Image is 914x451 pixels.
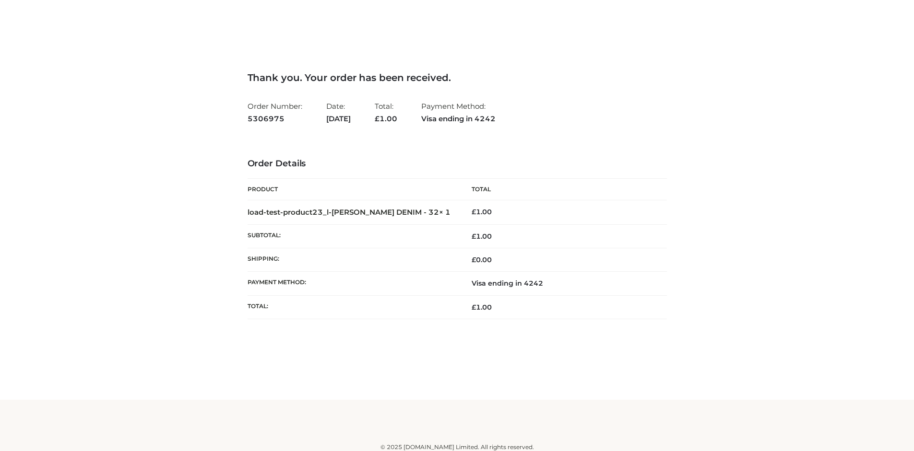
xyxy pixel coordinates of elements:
th: Total [457,179,667,200]
h3: Thank you. Your order has been received. [248,72,667,83]
strong: × 1 [439,208,451,217]
td: Visa ending in 4242 [457,272,667,295]
span: 1.00 [375,114,397,123]
li: Order Number: [248,98,302,127]
bdi: 1.00 [472,208,492,216]
th: Shipping: [248,248,457,272]
th: Payment method: [248,272,457,295]
span: £ [375,114,380,123]
span: 1.00 [472,303,492,312]
h3: Order Details [248,159,667,169]
bdi: 0.00 [472,255,492,264]
span: £ [472,255,476,264]
span: 1.00 [472,232,492,241]
span: £ [472,208,476,216]
li: Payment Method: [421,98,496,127]
strong: 5306975 [248,113,302,125]
strong: Visa ending in 4242 [421,113,496,125]
strong: load-test-product23_l-[PERSON_NAME] DENIM - 32 [248,208,451,217]
strong: [DATE] [326,113,351,125]
th: Total: [248,295,457,319]
span: £ [472,232,476,241]
li: Total: [375,98,397,127]
th: Product [248,179,457,200]
span: £ [472,303,476,312]
th: Subtotal: [248,224,457,248]
li: Date: [326,98,351,127]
